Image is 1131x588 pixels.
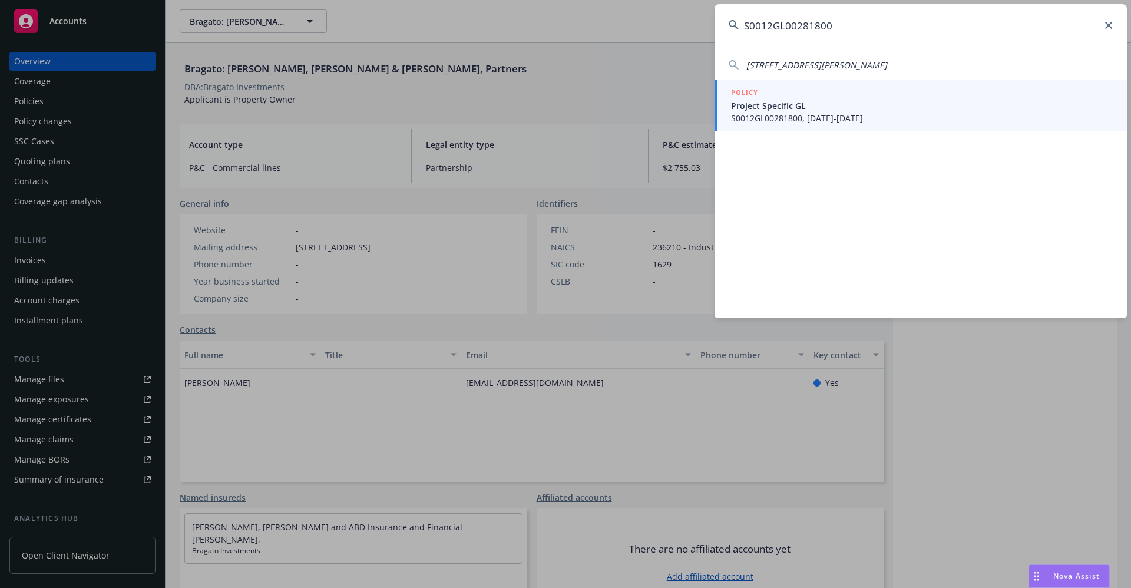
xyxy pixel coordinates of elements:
[1053,571,1100,581] span: Nova Assist
[731,100,1113,112] span: Project Specific GL
[746,60,887,71] span: [STREET_ADDRESS][PERSON_NAME]
[1029,564,1110,588] button: Nova Assist
[715,80,1127,131] a: POLICYProject Specific GLS0012GL00281800, [DATE]-[DATE]
[731,87,758,98] h5: POLICY
[731,112,1113,124] span: S0012GL00281800, [DATE]-[DATE]
[1029,565,1044,587] div: Drag to move
[715,4,1127,47] input: Search...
